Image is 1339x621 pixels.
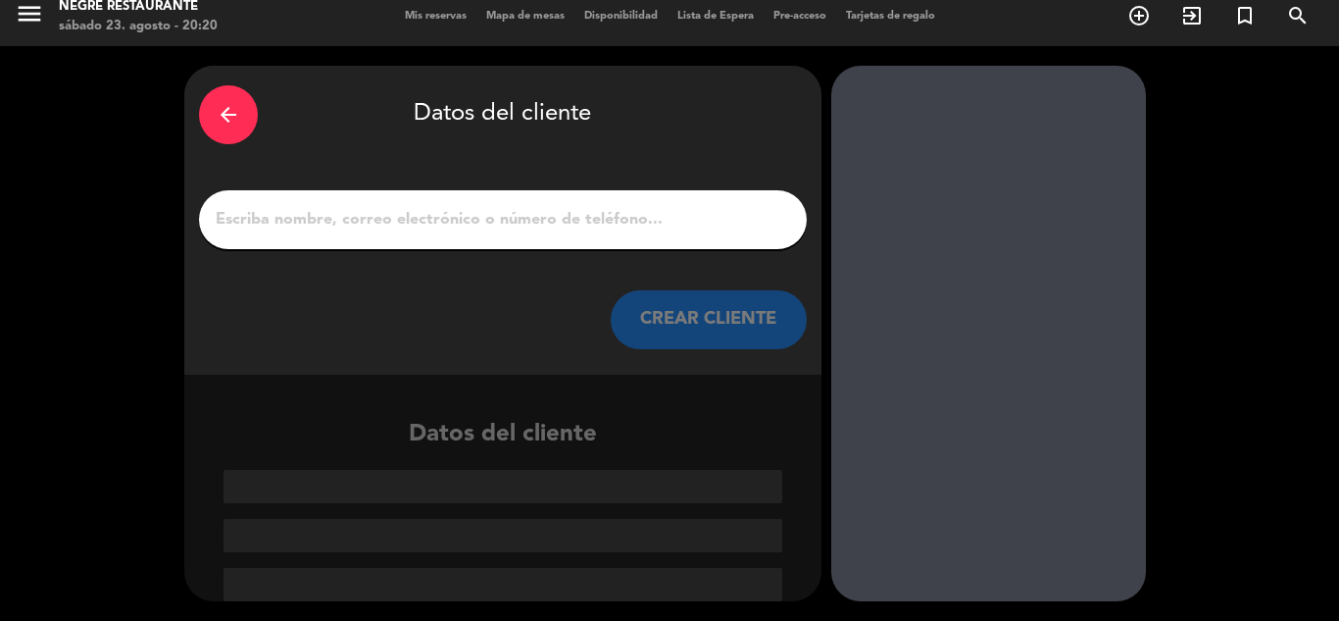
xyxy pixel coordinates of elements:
span: Disponibilidad [574,11,668,22]
span: Tarjetas de regalo [836,11,945,22]
i: exit_to_app [1180,4,1204,27]
div: Datos del cliente [199,80,807,149]
i: search [1286,4,1310,27]
input: Escriba nombre, correo electrónico o número de teléfono... [214,206,792,233]
span: Pre-acceso [764,11,836,22]
span: Lista de Espera [668,11,764,22]
i: add_circle_outline [1127,4,1151,27]
i: turned_in_not [1233,4,1257,27]
button: CREAR CLIENTE [611,290,807,349]
span: Mapa de mesas [476,11,574,22]
i: arrow_back [217,103,240,127]
div: sábado 23. agosto - 20:20 [59,17,218,36]
div: Datos del cliente [184,416,821,601]
span: Mis reservas [395,11,476,22]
